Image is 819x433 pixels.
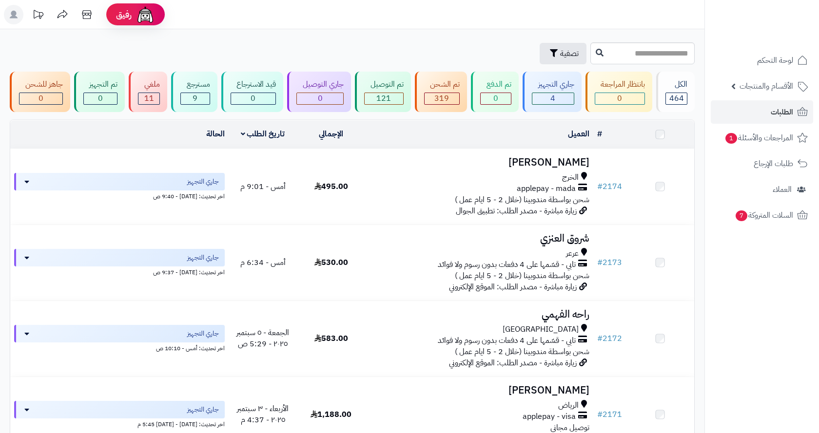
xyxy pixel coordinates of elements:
[296,79,344,90] div: جاري التوصيل
[597,128,602,140] a: #
[597,181,603,192] span: #
[370,385,589,396] h3: [PERSON_NAME]
[116,9,132,20] span: رفيق
[127,72,169,112] a: ملغي 11
[540,43,586,64] button: تصفية
[597,409,603,420] span: #
[438,335,576,346] span: تابي - قسّمها على 4 دفعات بدون رسوم ولا فوائد
[193,93,197,104] span: 9
[26,5,50,27] a: تحديثات المنصة
[597,257,622,268] a: #2173
[231,93,276,104] div: 0
[711,152,813,175] a: طلبات الإرجاع
[455,346,589,358] span: شحن بواسطة مندوبينا (خلال 2 - 5 ايام عمل )
[597,333,622,344] a: #2172
[595,93,645,104] div: 0
[138,79,160,90] div: ملغي
[597,333,603,344] span: #
[136,5,155,24] img: ai-face.png
[425,93,460,104] div: 319
[523,411,576,422] span: applepay - visa
[84,93,117,104] div: 0
[241,128,285,140] a: تاريخ الطلب
[550,93,555,104] span: 4
[595,79,645,90] div: بانتظار المراجعة
[711,126,813,150] a: المراجعات والأسئلة1
[469,72,521,112] a: تم الدفع 0
[455,194,589,206] span: شحن بواسطة مندوبينا (خلال 2 - 5 ايام عمل )
[669,93,684,104] span: 464
[566,248,579,259] span: عرعر
[14,418,225,429] div: اخر تحديث: [DATE] - [DATE] 5:45 م
[376,93,391,104] span: 121
[237,403,289,426] span: الأربعاء - ٣ سبتمبر ٢٠٢٥ - 4:37 م
[449,281,577,293] span: زيارة مباشرة - مصدر الطلب: الموقع الإلكتروني
[532,93,574,104] div: 4
[236,327,289,350] span: الجمعة - ٥ سبتمبر ٢٠٢٥ - 5:29 ص
[597,409,622,420] a: #2171
[725,133,737,144] span: 1
[318,93,323,104] span: 0
[456,205,577,217] span: زيارة مباشرة - مصدر الطلب: تطبيق الجوال
[180,79,210,90] div: مسترجع
[314,181,348,192] span: 495.00
[449,357,577,369] span: زيارة مباشرة - مصدر الطلب: الموقع الإلكتروني
[169,72,219,112] a: مسترجع 9
[14,266,225,277] div: اخر تحديث: [DATE] - 9:37 ص
[311,409,351,420] span: 1,188.00
[753,27,810,48] img: logo-2.png
[19,79,63,90] div: جاهز للشحن
[14,190,225,201] div: اخر تحديث: [DATE] - 9:40 ص
[206,128,225,140] a: الحالة
[517,183,576,194] span: applepay - mada
[481,93,511,104] div: 0
[584,72,655,112] a: بانتظار المراجعة 0
[597,257,603,268] span: #
[568,128,589,140] a: العميل
[503,324,579,335] span: [GEOGRAPHIC_DATA]
[370,157,589,168] h3: [PERSON_NAME]
[39,93,43,104] span: 0
[240,257,286,268] span: أمس - 6:34 م
[413,72,469,112] a: تم الشحن 319
[773,183,792,196] span: العملاء
[314,257,348,268] span: 530.00
[560,48,579,59] span: تصفية
[757,54,793,67] span: لوحة التحكم
[219,72,286,112] a: قيد الاسترجاع 0
[231,79,276,90] div: قيد الاسترجاع
[314,333,348,344] span: 583.00
[240,181,286,192] span: أمس - 9:01 م
[617,93,622,104] span: 0
[187,177,219,187] span: جاري التجهيز
[187,405,219,414] span: جاري التجهيز
[364,79,404,90] div: تم التوصيل
[181,93,210,104] div: 9
[319,128,343,140] a: الإجمالي
[771,105,793,119] span: الطلبات
[365,93,403,104] div: 121
[353,72,413,112] a: تم التوصيل 121
[187,253,219,263] span: جاري التجهيز
[493,93,498,104] span: 0
[424,79,460,90] div: تم الشحن
[711,49,813,72] a: لوحة التحكم
[285,72,353,112] a: جاري التوصيل 0
[740,79,793,93] span: الأقسام والمنتجات
[480,79,511,90] div: تم الدفع
[521,72,584,112] a: جاري التجهيز 4
[724,131,793,145] span: المراجعات والأسئلة
[455,270,589,282] span: شحن بواسطة مندوبينا (خلال 2 - 5 ايام عمل )
[370,233,589,244] h3: شروق العنزي
[562,172,579,183] span: الخرج
[370,309,589,320] h3: راحه الفهمي
[72,72,127,112] a: تم التجهيز 0
[138,93,159,104] div: 11
[187,329,219,339] span: جاري التجهيز
[665,79,687,90] div: الكل
[251,93,255,104] span: 0
[438,259,576,270] span: تابي - قسّمها على 4 دفعات بدون رسوم ولا فوائد
[754,157,793,170] span: طلبات الإرجاع
[597,181,622,192] a: #2174
[654,72,697,112] a: الكل464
